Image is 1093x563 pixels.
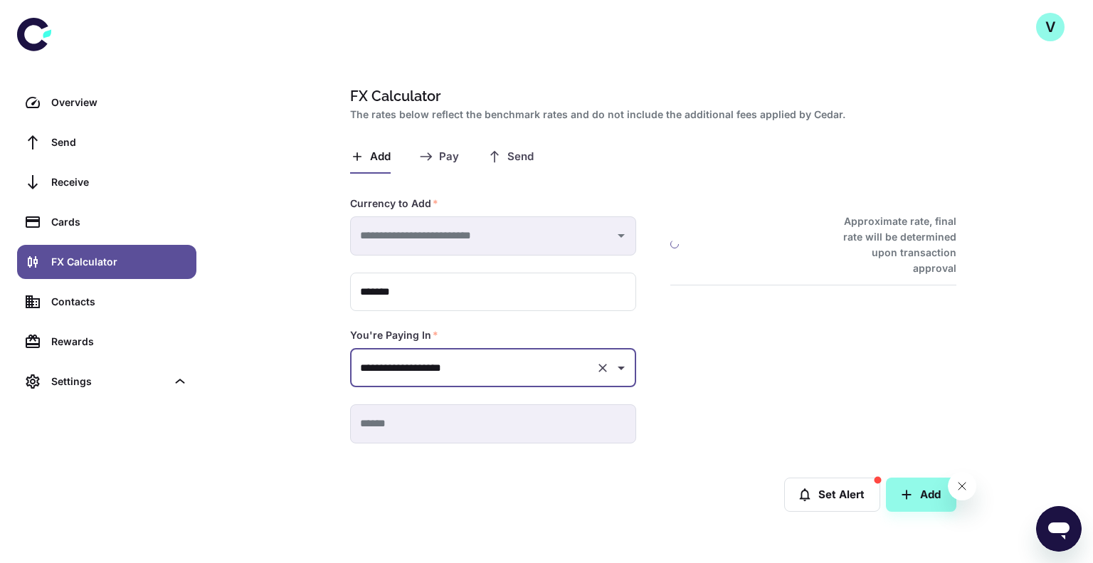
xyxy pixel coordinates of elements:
div: Settings [51,374,167,389]
button: Add [886,478,956,512]
label: You're Paying In [350,328,438,342]
h2: The rates below reflect the benchmark rates and do not include the additional fees applied by Cedar. [350,107,951,122]
span: Pay [439,150,459,164]
iframe: Close message [948,472,976,500]
h6: Approximate rate, final rate will be determined upon transaction approval [828,214,956,276]
iframe: Button to launch messaging window [1036,506,1082,552]
button: Open [611,358,631,378]
a: Send [17,125,196,159]
span: Add [370,150,391,164]
button: V [1036,13,1065,41]
a: Rewards [17,325,196,359]
div: Settings [17,364,196,399]
div: FX Calculator [51,254,188,270]
span: Send [507,150,534,164]
a: FX Calculator [17,245,196,279]
div: Send [51,135,188,150]
div: Receive [51,174,188,190]
a: Contacts [17,285,196,319]
div: Contacts [51,294,188,310]
span: Hi. Need any help? [9,10,102,21]
a: Receive [17,165,196,199]
div: Cards [51,214,188,230]
a: Overview [17,85,196,120]
a: Cards [17,205,196,239]
label: Currency to Add [350,196,438,211]
button: Clear [593,358,613,378]
h1: FX Calculator [350,85,951,107]
button: Set Alert [784,478,880,512]
div: Rewards [51,334,188,349]
div: Overview [51,95,188,110]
